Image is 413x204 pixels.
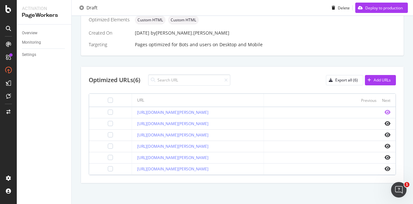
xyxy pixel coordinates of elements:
[22,39,67,46] a: Monitoring
[179,41,211,48] div: Bots and users
[365,75,396,85] button: Add URLs
[382,98,390,103] div: Next
[22,5,66,12] div: Activation
[326,75,363,85] button: Export all (6)
[22,51,36,58] div: Settings
[137,97,144,103] div: URL
[22,30,67,37] a: Overview
[361,96,377,104] button: Previous
[338,5,350,10] div: Delete
[89,76,140,84] div: Optimized URLs (6)
[374,77,391,83] div: Add URLs
[361,98,377,103] div: Previous
[168,16,199,25] div: neutral label
[135,30,396,36] div: [DATE]
[22,51,67,58] a: Settings
[385,110,390,115] i: eye
[89,16,130,23] div: Optimized Elements
[385,155,390,160] i: eye
[86,5,97,11] div: Draft
[137,155,208,160] a: [URL][DOMAIN_NAME][PERSON_NAME]
[391,182,407,198] iframe: Intercom live chat
[137,132,208,138] a: [URL][DOMAIN_NAME][PERSON_NAME]
[382,96,390,104] button: Next
[365,5,403,10] div: Deploy to production
[137,110,208,115] a: [URL][DOMAIN_NAME][PERSON_NAME]
[148,74,230,86] input: Search URL
[385,121,390,126] i: eye
[135,16,166,25] div: neutral label
[89,30,130,36] div: Created On
[404,182,409,187] span: 1
[22,12,66,19] div: PageWorkers
[151,30,229,36] div: by [PERSON_NAME].[PERSON_NAME]
[385,166,390,171] i: eye
[89,41,130,48] div: Targeting
[335,77,358,83] div: Export all (6)
[385,144,390,149] i: eye
[135,41,396,48] div: Pages optimized for on
[355,3,408,13] button: Deploy to production
[137,121,208,126] a: [URL][DOMAIN_NAME][PERSON_NAME]
[137,18,163,22] span: Custom HTML
[22,30,37,37] div: Overview
[171,18,196,22] span: Custom HTML
[137,166,208,172] a: [URL][DOMAIN_NAME][PERSON_NAME]
[219,41,263,48] div: Desktop and Mobile
[385,132,390,137] i: eye
[22,39,41,46] div: Monitoring
[137,144,208,149] a: [URL][DOMAIN_NAME][PERSON_NAME]
[329,3,350,13] button: Delete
